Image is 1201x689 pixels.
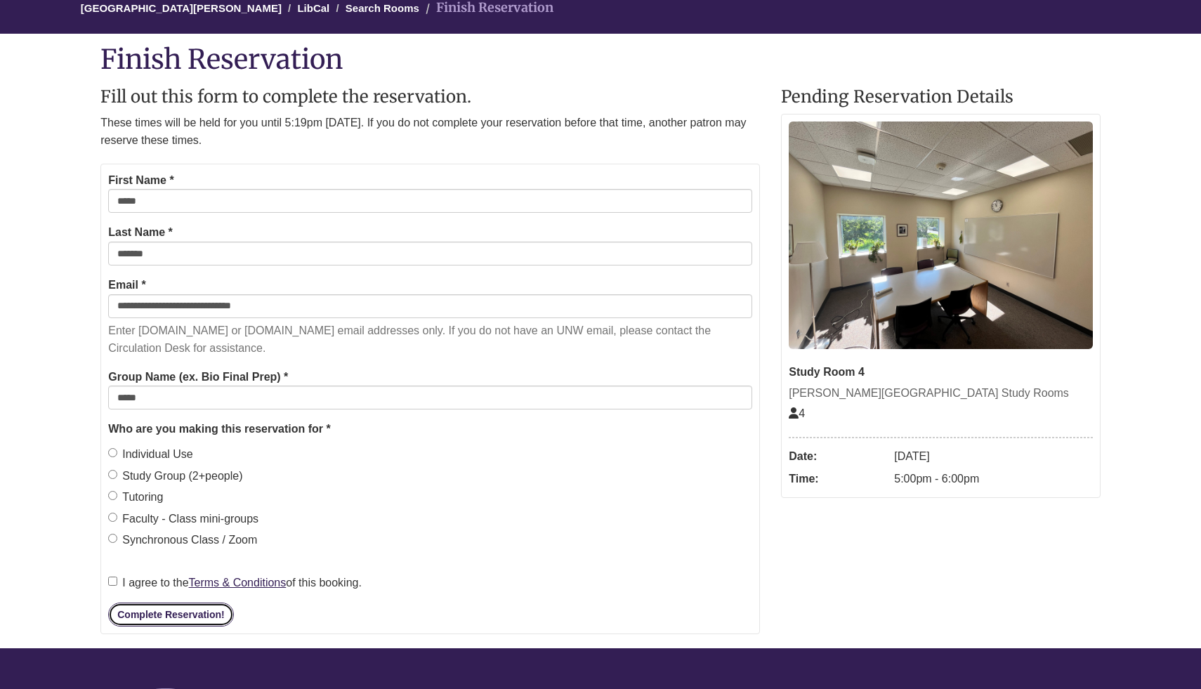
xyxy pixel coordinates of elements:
dt: Date: [789,445,887,468]
a: Search Rooms [346,2,419,14]
p: These times will be held for you until 5:19pm [DATE]. If you do not complete your reservation bef... [100,114,760,150]
input: Tutoring [108,491,117,500]
label: I agree to the of this booking. [108,574,362,592]
div: Study Room 4 [789,363,1093,381]
h1: Finish Reservation [100,44,1101,74]
p: Enter [DOMAIN_NAME] or [DOMAIN_NAME] email addresses only. If you do not have an UNW email, pleas... [108,322,752,357]
label: Last Name * [108,223,173,242]
a: Terms & Conditions [189,577,287,589]
button: Complete Reservation! [108,603,233,626]
span: The capacity of this space [789,407,805,419]
input: I agree to theTerms & Conditionsof this booking. [108,577,117,586]
h2: Fill out this form to complete the reservation. [100,88,760,106]
h2: Pending Reservation Details [781,88,1101,106]
label: Tutoring [108,488,163,506]
label: Group Name (ex. Bio Final Prep) * [108,368,288,386]
label: Faculty - Class mini-groups [108,510,258,528]
img: Study Room 4 [789,122,1093,349]
label: Email * [108,276,145,294]
input: Faculty - Class mini-groups [108,513,117,522]
label: First Name * [108,171,173,190]
legend: Who are you making this reservation for * [108,420,752,438]
label: Individual Use [108,445,193,464]
label: Synchronous Class / Zoom [108,531,257,549]
input: Study Group (2+people) [108,470,117,479]
dt: Time: [789,468,887,490]
a: [GEOGRAPHIC_DATA][PERSON_NAME] [81,2,282,14]
dd: 5:00pm - 6:00pm [894,468,1093,490]
a: LibCal [297,2,329,14]
label: Study Group (2+people) [108,467,242,485]
dd: [DATE] [894,445,1093,468]
input: Individual Use [108,448,117,457]
div: [PERSON_NAME][GEOGRAPHIC_DATA] Study Rooms [789,384,1093,402]
input: Synchronous Class / Zoom [108,534,117,543]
